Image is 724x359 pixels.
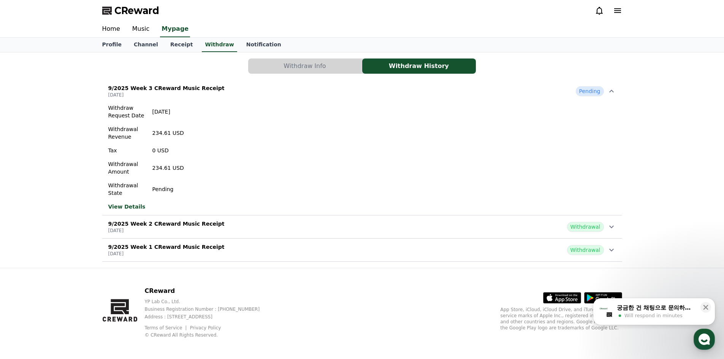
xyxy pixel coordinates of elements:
[190,325,221,331] a: Privacy Policy
[240,38,287,52] a: Notification
[144,299,272,305] p: YP Lab Co., Ltd.
[108,104,146,119] p: Withdraw Request Date
[102,80,622,215] button: 9/2025 Week 3 CReward Music Receipt [DATE] Pending Withdraw Request Date [DATE] Withdrawal Revenu...
[144,325,188,331] a: Terms of Service
[102,5,159,17] a: CReward
[248,59,362,74] button: Withdraw Info
[164,38,199,52] a: Receipt
[102,215,622,239] button: 9/2025 Week 2 CReward Music Receipt [DATE] Withdrawal
[108,84,225,92] p: 9/2025 Week 3 CReward Music Receipt
[96,38,128,52] a: Profile
[152,147,184,154] p: 0 USD
[108,147,146,154] p: Tax
[128,38,164,52] a: Channel
[98,241,146,260] a: Settings
[144,332,272,338] p: © CReward All Rights Reserved.
[108,92,225,98] p: [DATE]
[567,245,604,255] span: Withdrawal
[108,243,225,251] p: 9/2025 Week 1 CReward Music Receipt
[152,129,184,137] p: 234.61 USD
[108,220,225,228] p: 9/2025 Week 2 CReward Music Receipt
[108,228,225,234] p: [DATE]
[576,86,604,96] span: Pending
[144,286,272,296] p: CReward
[114,5,159,17] span: CReward
[102,239,622,262] button: 9/2025 Week 1 CReward Music Receipt [DATE] Withdrawal
[50,241,98,260] a: Messages
[567,222,604,232] span: Withdrawal
[202,38,237,52] a: Withdraw
[152,164,184,172] p: 234.61 USD
[2,241,50,260] a: Home
[63,253,86,259] span: Messages
[501,307,622,331] p: App Store, iCloud, iCloud Drive, and iTunes Store are service marks of Apple Inc., registered in ...
[108,251,225,257] p: [DATE]
[108,182,146,197] p: Withdrawal State
[108,160,146,176] p: Withdrawal Amount
[108,125,146,141] p: Withdrawal Revenue
[96,21,126,37] a: Home
[152,108,184,115] p: [DATE]
[112,252,131,258] span: Settings
[362,59,476,74] button: Withdraw History
[144,314,272,320] p: Address : [STREET_ADDRESS]
[160,21,190,37] a: Mypage
[19,252,33,258] span: Home
[152,185,184,193] p: Pending
[144,306,272,312] p: Business Registration Number : [PHONE_NUMBER]
[126,21,156,37] a: Music
[108,203,184,210] a: View Details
